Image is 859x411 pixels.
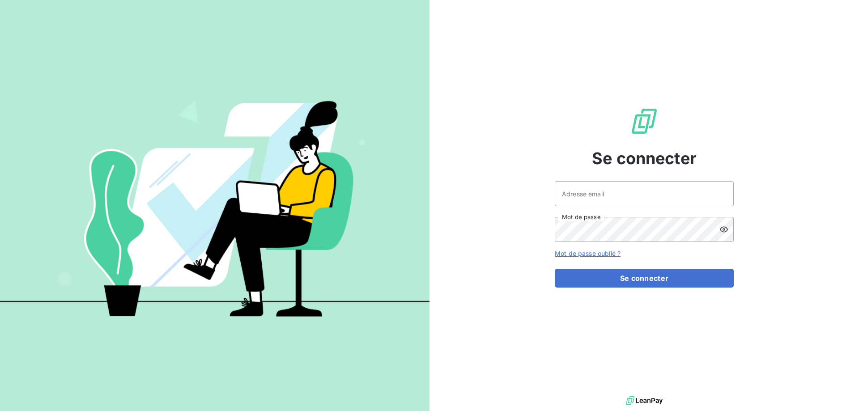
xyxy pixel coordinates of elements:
[630,107,659,136] img: Logo LeanPay
[555,250,621,257] a: Mot de passe oublié ?
[555,269,734,288] button: Se connecter
[626,394,663,407] img: logo
[592,146,697,170] span: Se connecter
[555,181,734,206] input: placeholder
